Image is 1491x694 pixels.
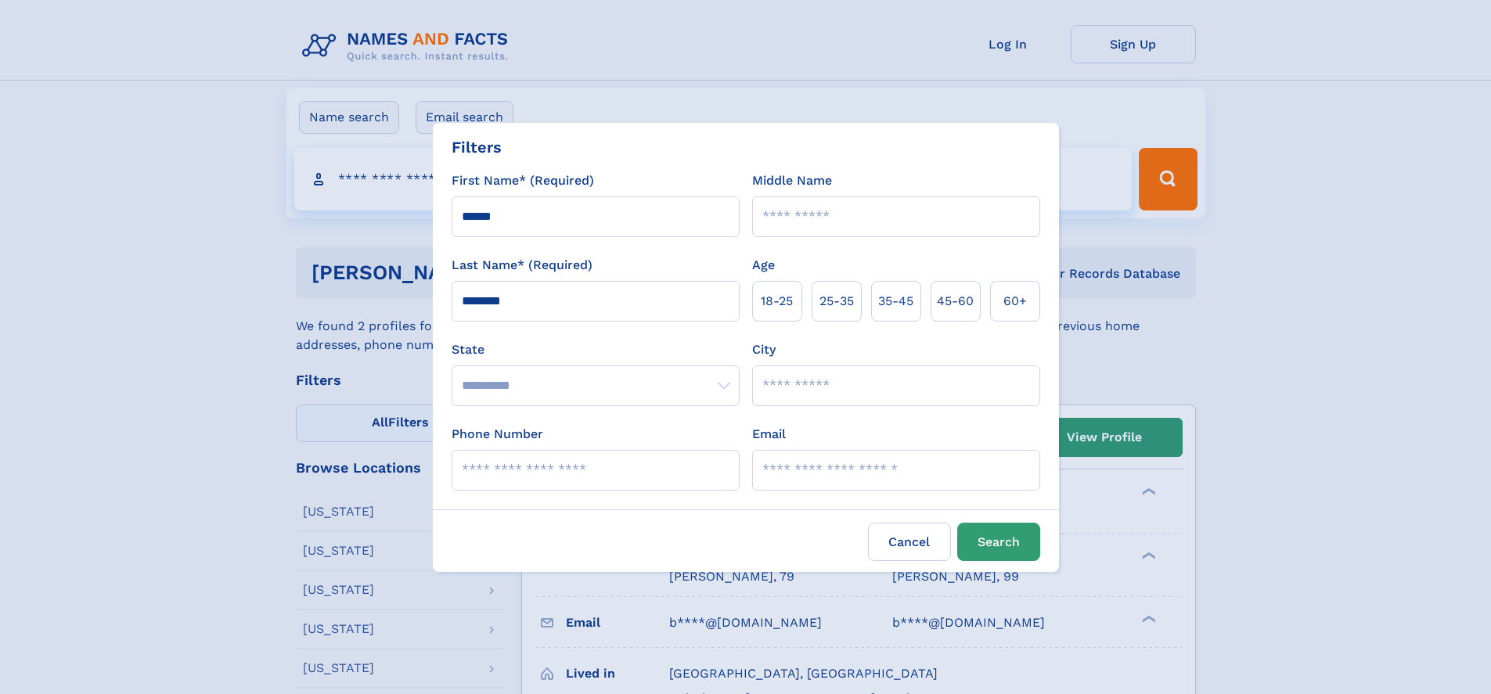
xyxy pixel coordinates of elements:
[452,340,740,359] label: State
[752,340,776,359] label: City
[452,171,594,190] label: First Name* (Required)
[752,256,775,275] label: Age
[452,425,543,444] label: Phone Number
[878,292,913,311] span: 35‑45
[452,256,592,275] label: Last Name* (Required)
[752,425,786,444] label: Email
[937,292,974,311] span: 45‑60
[819,292,854,311] span: 25‑35
[1003,292,1027,311] span: 60+
[761,292,793,311] span: 18‑25
[752,171,832,190] label: Middle Name
[868,523,951,561] label: Cancel
[957,523,1040,561] button: Search
[452,135,502,159] div: Filters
